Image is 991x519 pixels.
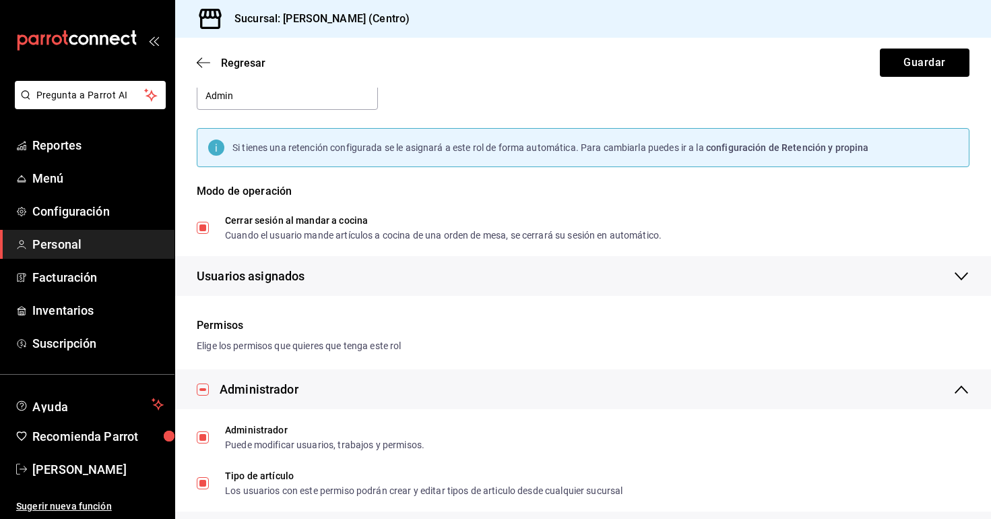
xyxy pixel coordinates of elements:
[197,57,265,69] button: Regresar
[706,142,869,153] span: configuración de Retención y propina
[880,49,969,77] button: Guardar
[221,57,265,69] span: Regresar
[15,81,166,109] button: Pregunta a Parrot AI
[32,202,164,220] span: Configuración
[148,35,159,46] button: open_drawer_menu
[32,235,164,253] span: Personal
[32,396,146,413] span: Ayuda
[197,317,969,334] div: Permisos
[224,11,410,27] h3: Sucursal: [PERSON_NAME] (Centro)
[225,440,424,450] div: Puede modificar usuarios, trabajos y permisos.
[32,136,164,154] span: Reportes
[225,231,662,240] div: Cuando el usuario mande artículos a cocina de una orden de mesa, se cerrará su sesión en automático.
[32,427,164,446] span: Recomienda Parrot
[225,486,622,495] div: Los usuarios con este permiso podrán crear y editar tipos de articulo desde cualquier sucursal
[225,425,424,435] div: Administrador
[197,183,969,216] div: Modo de operación
[32,169,164,187] span: Menú
[32,334,164,353] span: Suscripción
[16,499,164,514] span: Sugerir nueva función
[32,301,164,319] span: Inventarios
[9,98,166,112] a: Pregunta a Parrot AI
[32,460,164,479] span: [PERSON_NAME]
[225,471,622,481] div: Tipo de artículo
[197,339,969,353] div: Elige los permisos que quieres que tenga este rol
[36,88,145,102] span: Pregunta a Parrot AI
[220,380,298,398] div: Administrador
[225,216,662,225] div: Cerrar sesión al mandar a cocina
[232,142,706,153] span: Si tienes una retención configurada se le asignará a este rol de forma automática. Para cambiarla...
[32,268,164,286] span: Facturación
[197,267,305,285] span: Usuarios asignados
